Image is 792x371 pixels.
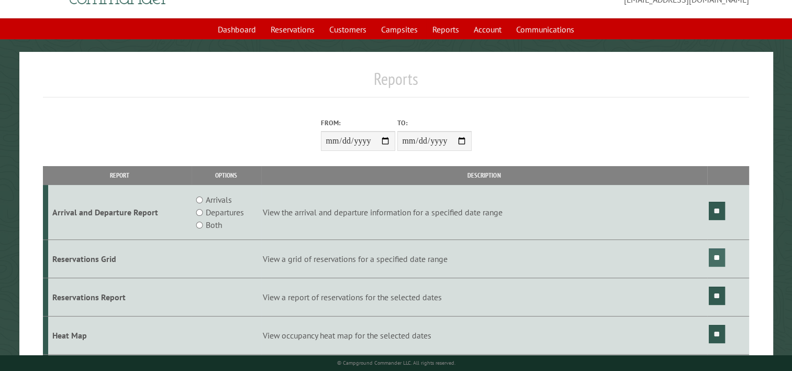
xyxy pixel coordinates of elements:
label: Departures [206,206,244,219]
label: Both [206,219,222,231]
td: Reservations Report [48,278,192,316]
td: View a report of reservations for the selected dates [261,278,707,316]
h1: Reports [43,69,749,97]
th: Options [192,166,261,184]
td: Arrival and Departure Report [48,185,192,240]
td: View occupancy heat map for the selected dates [261,316,707,354]
a: Reports [426,19,465,39]
a: Customers [323,19,373,39]
th: Description [261,166,707,184]
a: Reservations [264,19,321,39]
label: Arrivals [206,193,232,206]
a: Communications [510,19,581,39]
label: To: [397,118,472,128]
a: Campsites [375,19,424,39]
td: Heat Map [48,316,192,354]
th: Report [48,166,192,184]
small: © Campground Commander LLC. All rights reserved. [337,359,455,366]
td: View a grid of reservations for a specified date range [261,240,707,278]
a: Account [467,19,508,39]
td: View the arrival and departure information for a specified date range [261,185,707,240]
td: Reservations Grid [48,240,192,278]
label: From: [321,118,395,128]
a: Dashboard [211,19,262,39]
